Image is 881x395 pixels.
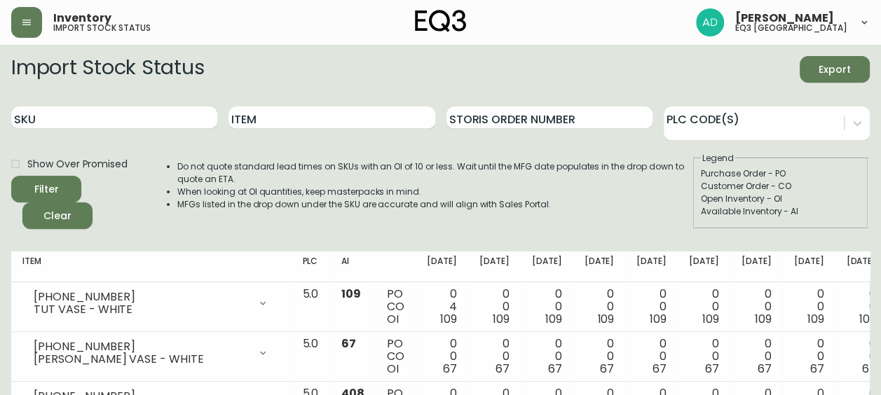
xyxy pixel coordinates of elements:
th: Item [11,251,291,282]
div: 0 0 [846,288,876,326]
span: 109 [702,311,719,327]
div: PO CO [387,338,404,375]
div: 0 0 [532,338,562,375]
li: Do not quote standard lead times on SKUs with an OI of 10 or less. Wait until the MFG date popula... [177,160,692,186]
span: 67 [600,361,614,377]
div: 0 0 [479,338,510,375]
span: 67 [862,361,876,377]
th: [DATE] [573,251,625,282]
span: 67 [810,361,824,377]
td: 5.0 [291,332,330,382]
div: 0 0 [479,288,510,326]
span: [PERSON_NAME] [735,13,834,24]
span: 109 [545,311,562,327]
span: 67 [548,361,562,377]
span: 67 [758,361,772,377]
td: 5.0 [291,282,330,332]
span: Inventory [53,13,111,24]
div: Purchase Order - PO [701,167,861,180]
div: [PHONE_NUMBER]TUT VASE - WHITE [22,288,280,319]
span: 67 [341,335,356,352]
div: [PERSON_NAME] VASE - WHITE [34,353,249,366]
span: 67 [705,361,719,377]
li: When looking at OI quantities, keep masterpacks in mind. [177,186,692,198]
img: logo [415,10,467,32]
span: 109 [859,311,876,327]
div: 0 0 [636,338,667,375]
div: 0 0 [584,338,614,375]
h5: import stock status [53,24,151,32]
span: Export [811,61,859,78]
h2: Import Stock Status [11,56,204,83]
span: 109 [440,311,457,327]
span: 109 [807,311,824,327]
span: 109 [341,286,361,302]
div: [PHONE_NUMBER][PERSON_NAME] VASE - WHITE [22,338,280,368]
div: Available Inventory - AI [701,205,861,218]
div: 0 0 [742,288,772,326]
th: AI [330,251,376,282]
span: 67 [443,361,457,377]
h5: eq3 [GEOGRAPHIC_DATA] [735,24,847,32]
span: 109 [493,311,510,327]
div: 0 0 [793,338,824,375]
span: 67 [496,361,510,377]
th: [DATE] [521,251,573,282]
li: MFGs listed in the drop down under the SKU are accurate and will align with Sales Portal. [177,198,692,211]
div: 0 0 [689,338,719,375]
div: 0 0 [584,288,614,326]
th: [DATE] [468,251,521,282]
legend: Legend [701,152,735,165]
div: 0 0 [636,288,667,326]
th: PLC [291,251,330,282]
th: [DATE] [678,251,730,282]
span: 109 [597,311,614,327]
th: [DATE] [782,251,835,282]
button: Filter [11,176,81,202]
div: Filter [34,181,59,198]
div: Open Inventory - OI [701,193,861,205]
span: 67 [653,361,667,377]
div: 0 0 [689,288,719,326]
span: OI [387,311,399,327]
div: [PHONE_NUMBER] [34,291,249,303]
div: Customer Order - CO [701,180,861,193]
div: 0 0 [742,338,772,375]
div: 0 0 [846,338,876,375]
span: 109 [755,311,772,327]
div: 0 0 [793,288,824,326]
button: Export [800,56,870,83]
div: [PHONE_NUMBER] [34,340,249,353]
div: TUT VASE - WHITE [34,303,249,316]
div: 0 4 [427,288,457,326]
th: [DATE] [730,251,783,282]
div: PO CO [387,288,404,326]
th: [DATE] [416,251,468,282]
button: Clear [22,202,93,229]
span: 109 [650,311,667,327]
div: 0 0 [427,338,457,375]
span: OI [387,361,399,377]
img: 308eed972967e97254d70fe596219f44 [696,8,724,36]
div: 0 0 [532,288,562,326]
span: Show Over Promised [27,157,128,172]
th: [DATE] [625,251,678,282]
span: Clear [34,207,81,225]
